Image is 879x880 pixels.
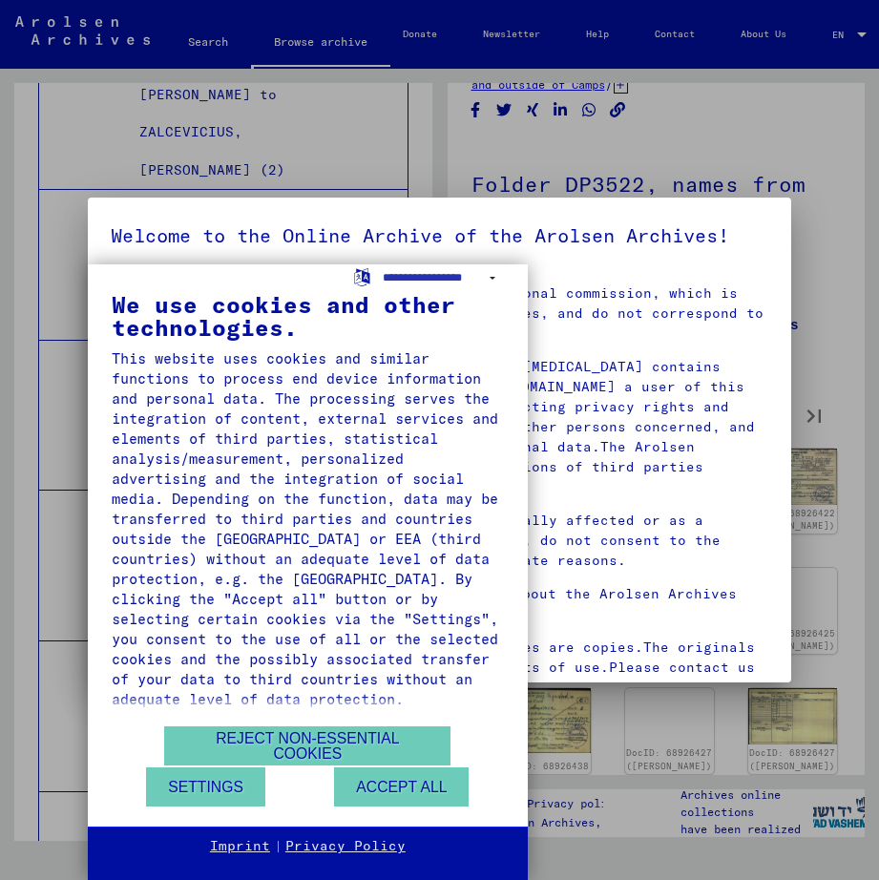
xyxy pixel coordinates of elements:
button: Reject non-essential cookies [164,726,450,765]
a: Imprint [210,837,270,856]
div: This website uses cookies and similar functions to process end device information and personal da... [112,348,504,709]
a: Privacy Policy [285,837,406,856]
div: We use cookies and other technologies. [112,293,504,339]
button: Accept all [334,767,469,807]
button: Settings [146,767,265,807]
